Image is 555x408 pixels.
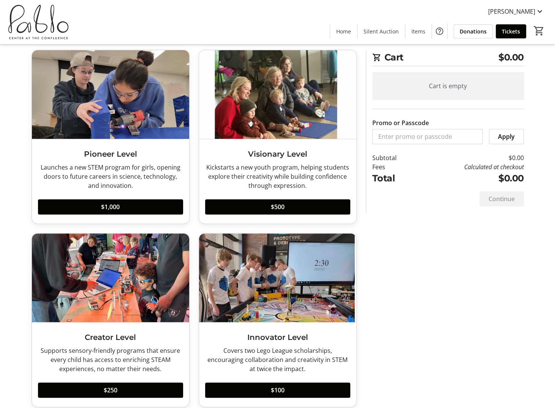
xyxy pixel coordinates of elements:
span: Donations [460,27,487,35]
span: $100 [271,386,285,395]
button: [PERSON_NAME] [482,5,550,17]
span: Home [336,27,351,35]
button: Apply [489,129,524,144]
label: Promo or Passcode [372,118,429,127]
input: Enter promo or passcode [372,129,483,144]
button: $500 [205,199,350,214]
button: Cart [532,24,546,38]
span: $0.00 [498,51,524,64]
span: Items [411,27,425,35]
img: Innovator Level [199,233,356,322]
span: Tickets [502,27,520,35]
td: Fees [372,162,416,171]
img: Visionary Level [199,50,356,139]
div: Launches a new STEM program for girls, opening doors to future careers in science, technology, an... [38,163,183,190]
button: Help [432,24,447,39]
div: Covers two Lego League scholarships, encouraging collaboration and creativity in STEM at twice th... [205,346,350,373]
a: Tickets [496,24,526,38]
div: Cart is empty [372,72,524,100]
h2: Cart [372,51,524,66]
td: Total [372,171,416,185]
img: Creator Level [32,233,189,322]
img: Pablo Center's Logo [5,3,72,41]
h3: Innovator Level [205,332,350,343]
button: $100 [205,383,350,398]
td: $0.00 [416,171,523,185]
a: Silent Auction [357,24,405,38]
span: $1,000 [101,202,120,211]
div: Kickstarts a new youth program, helping students explore their creativity while building confiden... [205,163,350,190]
span: $250 [104,386,117,395]
div: Supports sensory-friendly programs that ensure every child has access to enriching STEAM experien... [38,346,183,373]
a: Items [405,24,432,38]
span: $500 [271,202,285,211]
h3: Pioneer Level [38,148,183,160]
span: Silent Auction [364,27,399,35]
span: [PERSON_NAME] [488,7,535,16]
img: Pioneer Level [32,50,189,139]
h3: Creator Level [38,332,183,343]
button: $1,000 [38,199,183,214]
td: Calculated at checkout [416,162,523,171]
span: Apply [498,132,515,141]
a: Donations [454,24,493,38]
button: $250 [38,383,183,398]
td: Subtotal [372,153,416,162]
td: $0.00 [416,153,523,162]
a: Home [330,24,357,38]
h3: Visionary Level [205,148,350,160]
